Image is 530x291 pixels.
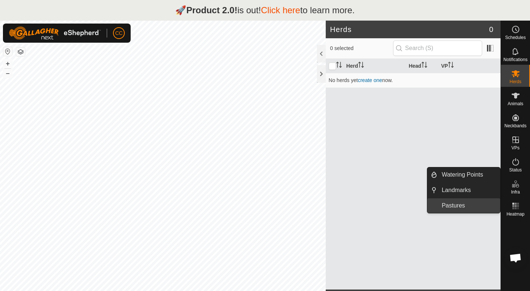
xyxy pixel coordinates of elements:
[511,146,519,150] span: VPs
[506,212,524,216] span: Heatmap
[3,69,12,78] button: –
[406,59,438,73] th: Head
[3,47,12,56] button: Reset Map
[115,29,123,37] span: CC
[504,124,526,128] span: Neckbands
[511,190,520,194] span: Infra
[330,45,393,52] span: 0 selected
[437,167,500,182] a: Watering Points
[421,63,427,69] p-sorticon: Activate to sort
[438,59,501,73] th: VP
[489,24,493,35] span: 0
[326,73,501,88] td: No herds yet now.
[427,198,500,213] li: Pastures
[186,5,237,15] strong: Product 2.0!
[261,5,300,15] a: Click here
[358,77,382,83] a: create one
[509,168,522,172] span: Status
[442,186,471,195] span: Landmarks
[9,26,101,40] img: Gallagher Logo
[442,201,465,210] span: Pastures
[330,25,489,34] h2: Herds
[437,198,500,213] a: Pastures
[508,102,523,106] span: Animals
[3,59,12,68] button: +
[358,63,364,69] p-sorticon: Activate to sort
[505,247,527,269] div: Open chat
[505,35,526,40] span: Schedules
[509,79,521,84] span: Herds
[343,59,406,73] th: Herd
[393,40,482,56] input: Search (S)
[437,183,500,198] a: Landmarks
[427,167,500,182] li: Watering Points
[448,63,454,69] p-sorticon: Activate to sort
[442,170,483,179] span: Watering Points
[427,183,500,198] li: Landmarks
[16,47,25,56] button: Map Layers
[175,4,355,17] p: 🚀 is out! to learn more.
[336,63,342,69] p-sorticon: Activate to sort
[504,57,527,62] span: Notifications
